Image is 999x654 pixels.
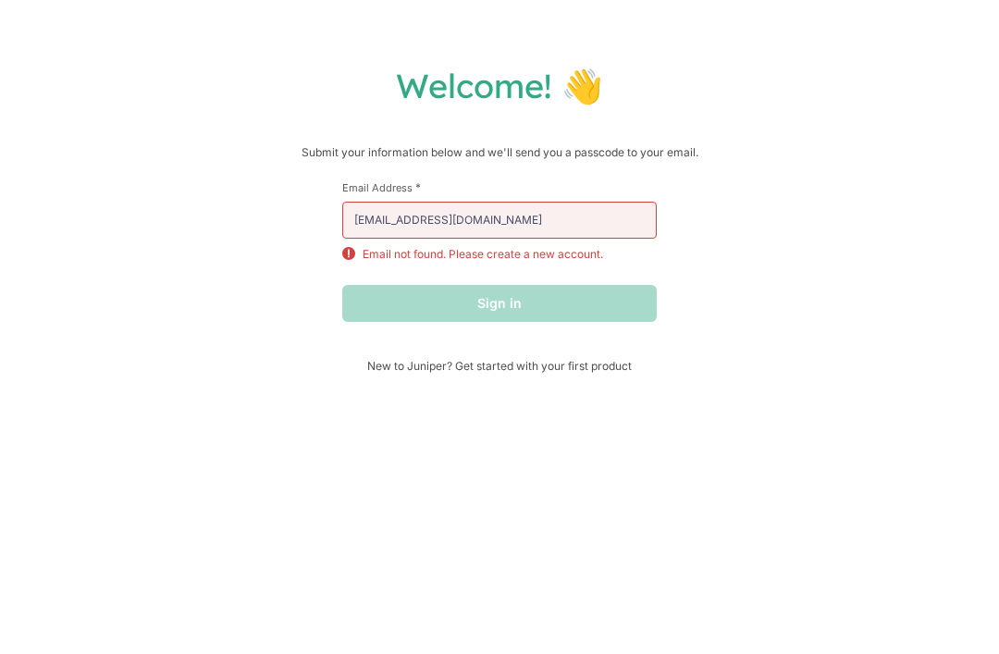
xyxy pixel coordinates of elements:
[18,143,980,162] p: Submit your information below and we'll send you a passcode to your email.
[342,359,657,373] span: New to Juniper? Get started with your first product
[415,180,421,194] span: This field is required.
[18,65,980,106] h1: Welcome! 👋
[363,246,603,263] p: Email not found. Please create a new account.
[342,180,657,194] label: Email Address
[342,202,657,239] input: email@example.com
